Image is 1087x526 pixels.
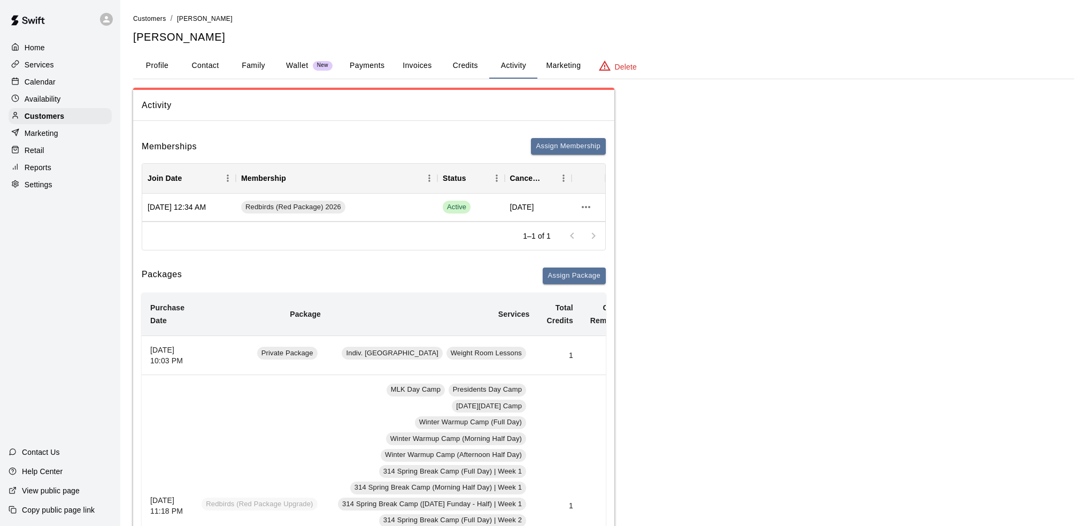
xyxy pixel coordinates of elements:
a: Customers [9,108,112,124]
span: Winter Warmup Camp (Afternoon Half Day) [381,450,526,460]
button: Menu [220,170,236,186]
p: Reports [25,162,51,173]
nav: breadcrumb [133,13,1074,25]
span: New [313,62,333,69]
button: Family [229,53,277,79]
a: Customers [133,14,166,22]
span: Activity [142,98,606,112]
p: 1–1 of 1 [523,231,551,241]
b: Purchase Date [150,303,184,325]
span: Active [443,201,471,214]
b: Total Credits [547,303,573,325]
div: Join Date [142,163,236,193]
button: Credits [441,53,489,79]
p: Settings [25,179,52,190]
button: Sort [541,171,556,186]
a: Marketing [9,125,112,141]
p: Home [25,42,45,53]
button: Sort [286,171,301,186]
div: Join Date [148,163,182,193]
td: 0 [582,336,638,375]
span: MLK Day Camp [387,385,445,395]
span: [DATE] [510,202,534,212]
p: Availability [25,94,61,104]
h5: [PERSON_NAME] [133,30,1074,44]
li: / [171,13,173,24]
div: Cancel Date [510,163,541,193]
span: 314 Spring Break Camp (Morning Half Day) | Week 1 [350,483,526,493]
span: Active [443,202,471,212]
p: View public page [22,485,80,496]
a: Settings [9,177,112,193]
h6: Memberships [142,140,197,154]
p: Help Center [22,466,63,477]
b: Credits Remaining [590,303,629,325]
button: Menu [421,170,437,186]
div: Status [437,163,505,193]
span: Presidents Day Camp [449,385,526,395]
a: Calendar [9,74,112,90]
p: Delete [615,62,637,72]
b: Package [290,310,321,318]
button: Sort [466,171,481,186]
p: Calendar [25,77,56,87]
div: Status [443,163,466,193]
span: 314 Spring Break Camp (Full Day) | Week 2 [379,515,526,525]
span: [PERSON_NAME] [177,15,233,22]
th: [DATE] 10:03 PM [142,336,193,375]
p: Customers [25,111,64,121]
h6: Packages [142,268,182,284]
a: Private Package [257,350,321,359]
span: [DATE][DATE] Camp [452,401,526,411]
div: Membership [236,163,437,193]
button: Payments [341,53,393,79]
button: more actions [577,198,595,216]
div: Membership [241,163,286,193]
div: basic tabs example [133,53,1074,79]
button: Marketing [537,53,589,79]
button: Activity [489,53,537,79]
p: Services [25,59,54,70]
a: Services [9,57,112,73]
a: Redbirds (Red Package Upgrade) [202,501,321,509]
p: Contact Us [22,447,60,458]
button: Assign Membership [531,138,606,155]
a: Retail [9,142,112,158]
a: Availability [9,91,112,107]
button: Sort [182,171,197,186]
span: Weight Room Lessons [446,348,526,359]
button: Invoices [393,53,441,79]
p: Marketing [25,128,58,139]
button: Menu [556,170,572,186]
span: Private Package [257,348,318,359]
div: Cancel Date [505,163,572,193]
span: 314 Spring Break Camp (Full Day) | Week 1 [379,467,526,477]
p: Wallet [286,60,309,71]
span: Redbirds (Red Package) 2026 [241,202,345,212]
td: 1 [538,336,582,375]
span: Indiv. [GEOGRAPHIC_DATA] [342,348,443,359]
span: This package no longer exists [202,501,321,509]
button: Menu [489,170,505,186]
b: Services [498,310,530,318]
div: [DATE] 12:34 AM [142,194,236,222]
span: Customers [133,15,166,22]
span: Winter Warmup Camp (Full Day) [415,417,526,428]
a: Reports [9,159,112,176]
span: Winter Warmup Camp (Morning Half Day) [386,434,526,444]
button: Profile [133,53,181,79]
span: 314 Spring Break Camp ([DATE] Funday - Half) | Week 1 [338,499,526,509]
p: Copy public page link [22,505,95,515]
button: Assign Package [543,268,606,284]
a: Home [9,40,112,56]
a: Redbirds (Red Package) 2026 [241,201,349,214]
